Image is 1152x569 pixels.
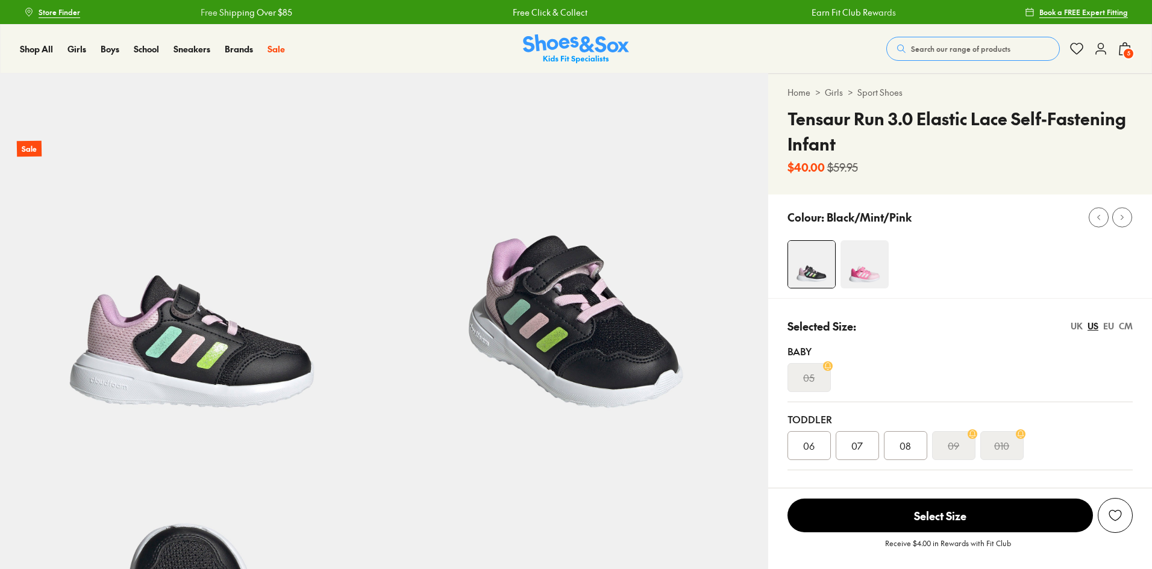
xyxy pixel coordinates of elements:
a: Shoes & Sox [523,34,629,64]
div: US [1088,320,1098,332]
a: Store Finder [24,1,80,23]
a: Brands [225,43,253,55]
a: Free Click & Collect [513,6,587,19]
a: Shop All [20,43,53,55]
s: 05 [803,370,815,385]
span: 08 [900,438,911,453]
span: 06 [803,438,815,453]
div: Toddler [787,412,1133,426]
a: Sport Shoes [857,86,903,99]
p: Receive $4.00 in Rewards with Fit Club [885,538,1011,559]
s: 010 [994,438,1009,453]
s: 09 [948,438,959,453]
img: 5-524484_1 [384,73,768,457]
button: Search our range of products [886,37,1060,61]
span: Store Finder [39,7,80,17]
a: Home [787,86,810,99]
span: 07 [851,438,863,453]
span: Book a FREE Expert Fitting [1039,7,1128,17]
b: $40.00 [787,159,825,175]
s: $59.95 [827,159,858,175]
p: Colour: [787,209,824,225]
img: SNS_Logo_Responsive.svg [523,34,629,64]
div: UK [1071,320,1083,332]
p: Sale [17,141,42,157]
button: Add to Wishlist [1098,498,1133,533]
a: Sneakers [174,43,210,55]
button: Select Size [787,498,1093,533]
div: EU [1103,320,1114,332]
a: Earn Fit Club Rewards [812,6,896,19]
a: School [134,43,159,55]
a: Free Shipping Over $85 [201,6,292,19]
a: Girls [67,43,86,55]
a: Book a FREE Expert Fitting [1025,1,1128,23]
span: Search our range of products [911,43,1010,54]
div: > > [787,86,1133,99]
div: CM [1119,320,1133,332]
a: Boys [101,43,119,55]
a: Girls [825,86,843,99]
p: Selected Size: [787,318,856,334]
div: Baby [787,344,1133,358]
button: 5 [1118,36,1132,62]
span: Select Size [787,499,1093,532]
p: Black/Mint/Pink [827,209,912,225]
img: 4-524483_1 [788,241,835,288]
span: 5 [1122,48,1135,60]
img: 4-536212_1 [841,240,889,288]
h4: Tensaur Run 3.0 Elastic Lace Self-Fastening Infant [787,106,1133,157]
a: Sale [268,43,285,55]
